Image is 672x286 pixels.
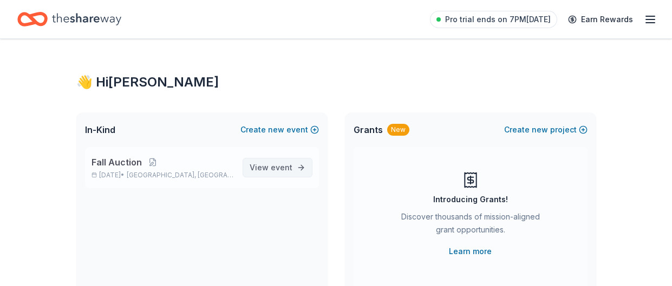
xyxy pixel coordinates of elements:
div: Introducing Grants! [433,193,508,206]
span: View [250,161,292,174]
p: [DATE] • [92,171,234,179]
div: 👋 Hi [PERSON_NAME] [76,74,596,91]
span: event [271,163,292,172]
button: Createnewevent [240,123,319,136]
span: [GEOGRAPHIC_DATA], [GEOGRAPHIC_DATA] [127,171,233,179]
span: Fall Auction [92,156,142,169]
a: Learn more [449,245,492,258]
span: In-Kind [85,123,115,136]
a: Pro trial ends on 7PM[DATE] [430,11,557,28]
a: View event [243,158,312,177]
div: New [387,124,409,136]
span: Grants [354,123,383,136]
span: new [268,123,284,136]
a: Home [17,6,121,32]
span: new [532,123,548,136]
a: Earn Rewards [562,10,640,29]
div: Discover thousands of mission-aligned grant opportunities. [397,210,544,241]
button: Createnewproject [504,123,588,136]
span: Pro trial ends on 7PM[DATE] [445,13,551,26]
